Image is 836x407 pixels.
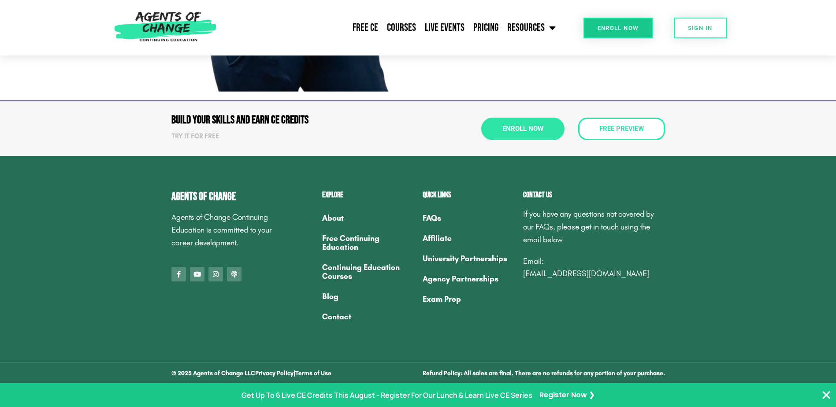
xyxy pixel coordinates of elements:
[322,257,414,286] a: Continuing Education Courses
[255,370,294,377] a: Privacy Policy
[598,25,639,31] span: Enroll Now
[674,18,727,38] a: SIGN IN
[578,118,665,140] a: Free Preview
[420,17,469,39] a: Live Events
[171,132,219,140] strong: Try it for free
[171,115,414,126] h2: Build Your Skills and Earn CE CREDITS
[423,248,514,269] a: University Partnerships
[583,18,653,38] a: Enroll Now
[295,370,331,377] a: Terms of Use
[423,191,514,199] h2: Quick Links
[539,389,594,402] a: Register Now ❯
[171,212,272,248] span: Agents of Change Continuing Education is committed to your career development.
[523,255,665,281] p: Email:
[383,17,420,39] a: Courses
[171,191,278,202] h4: Agents of Change
[469,17,503,39] a: Pricing
[688,25,713,31] span: SIGN IN
[322,208,414,327] nav: Menu
[322,228,414,257] a: Free Continuing Education
[221,17,560,39] nav: Menu
[523,191,665,199] h2: Contact us
[523,209,654,244] span: If you have any questions not covered by our FAQs, please get in touch using the email below
[322,208,414,228] a: About
[322,191,414,199] h2: Explore
[423,208,514,309] nav: Menu
[599,126,644,132] span: Free Preview
[423,228,514,248] a: Affiliate
[423,370,665,377] h3: Refund Policy: All sales are final. There are no refunds for any portion of your purchase.
[502,126,543,132] span: Enroll Now
[503,17,560,39] a: Resources
[322,307,414,327] a: Contact
[523,269,649,278] a: [EMAIL_ADDRESS][DOMAIN_NAME]
[423,289,514,309] a: Exam Prep
[423,208,514,228] a: FAQs
[242,389,532,402] p: Get Up To 6 Live CE Credits This August - Register For Our Lunch & Learn Live CE Series
[423,269,514,289] a: Agency Partnerships
[348,17,383,39] a: Free CE
[821,390,832,400] button: Close Banner
[481,118,565,140] a: Enroll Now
[322,286,414,307] a: Blog
[171,370,414,377] h3: © 2025 Agents of Change LLC |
